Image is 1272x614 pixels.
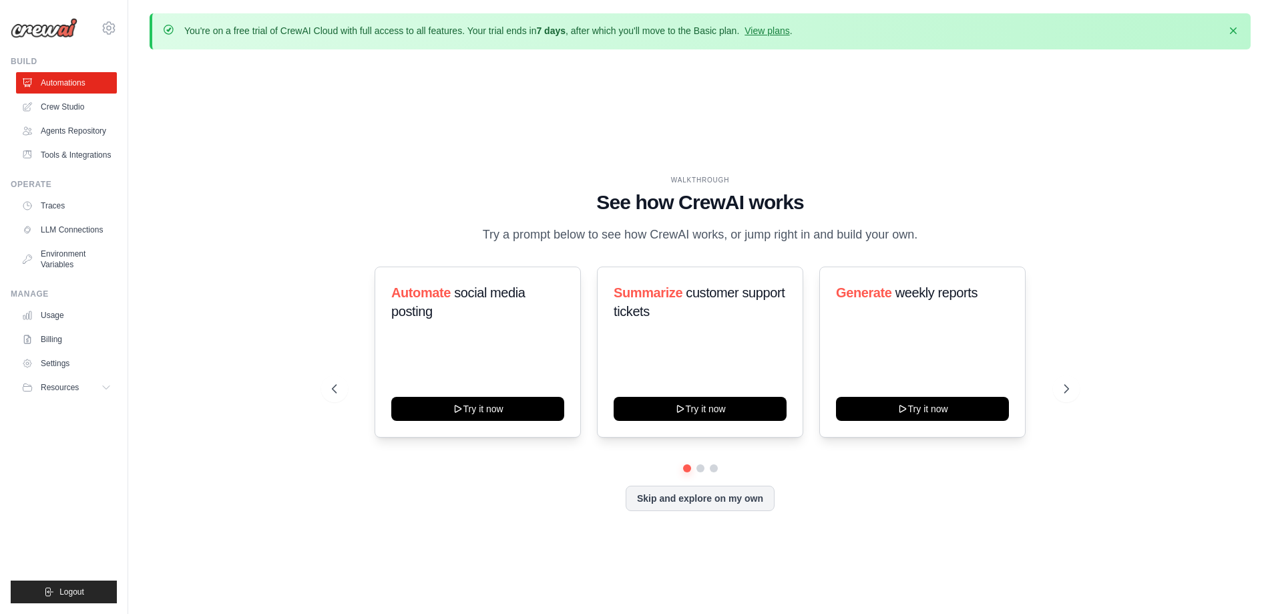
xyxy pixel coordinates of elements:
[16,219,117,241] a: LLM Connections
[332,175,1069,185] div: WALKTHROUGH
[614,285,785,319] span: customer support tickets
[536,25,566,36] strong: 7 days
[11,18,77,38] img: Logo
[614,397,787,421] button: Try it now
[391,285,451,300] span: Automate
[16,195,117,216] a: Traces
[614,285,682,300] span: Summarize
[16,72,117,94] a: Automations
[16,120,117,142] a: Agents Repository
[332,190,1069,214] h1: See how CrewAI works
[11,289,117,299] div: Manage
[11,56,117,67] div: Build
[16,329,117,350] a: Billing
[11,581,117,603] button: Logout
[11,179,117,190] div: Operate
[895,285,978,300] span: weekly reports
[16,243,117,275] a: Environment Variables
[836,397,1009,421] button: Try it now
[476,225,925,245] p: Try a prompt below to see how CrewAI works, or jump right in and build your own.
[16,96,117,118] a: Crew Studio
[41,382,79,393] span: Resources
[59,587,84,597] span: Logout
[1205,550,1272,614] iframe: Chat Widget
[184,24,793,37] p: You're on a free trial of CrewAI Cloud with full access to all features. Your trial ends in , aft...
[391,285,525,319] span: social media posting
[16,144,117,166] a: Tools & Integrations
[16,353,117,374] a: Settings
[16,377,117,398] button: Resources
[391,397,564,421] button: Try it now
[16,305,117,326] a: Usage
[626,486,775,511] button: Skip and explore on my own
[836,285,892,300] span: Generate
[745,25,789,36] a: View plans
